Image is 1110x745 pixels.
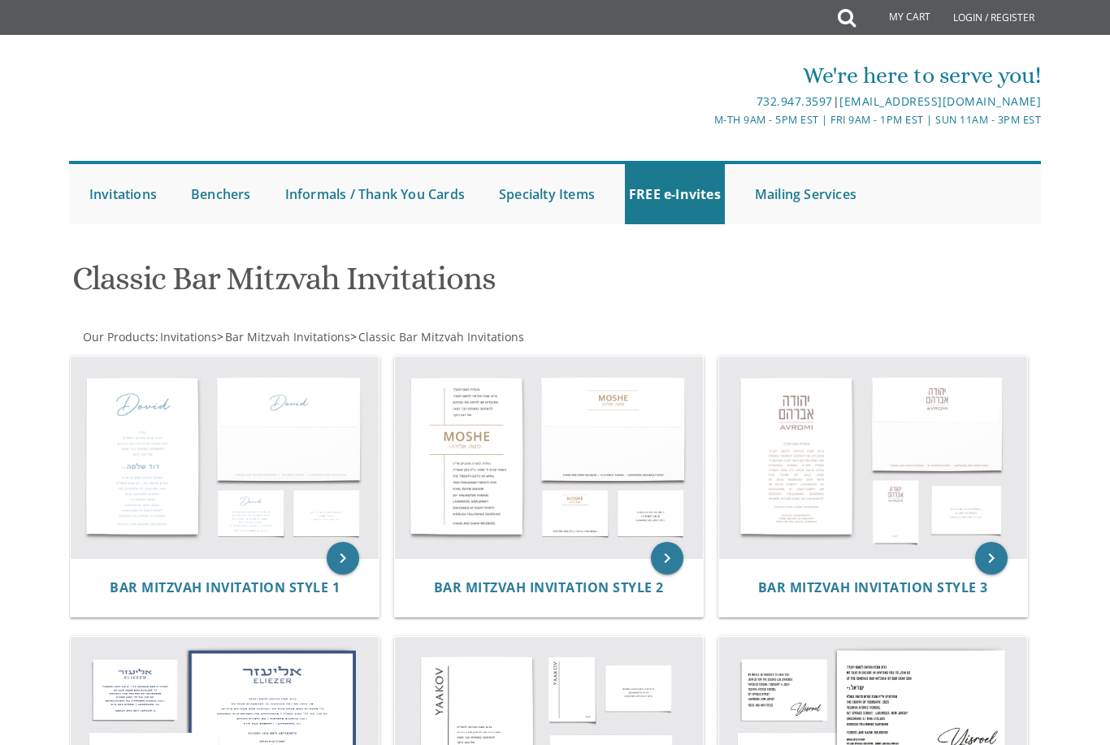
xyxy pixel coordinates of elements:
[758,578,988,596] span: Bar Mitzvah Invitation Style 3
[975,542,1008,574] a: keyboard_arrow_right
[625,164,725,224] a: FREE e-Invites
[160,329,217,344] span: Invitations
[395,357,703,559] img: Bar Mitzvah Invitation Style 2
[223,329,350,344] a: Bar Mitzvah Invitations
[187,164,255,224] a: Benchers
[394,92,1042,111] div: |
[217,329,350,344] span: >
[71,357,379,559] img: Bar Mitzvah Invitation Style 1
[434,580,664,596] a: Bar Mitzvah Invitation Style 2
[757,93,833,109] a: 732.947.3597
[357,329,524,344] a: Classic Bar Mitzvah Invitations
[358,329,524,344] span: Classic Bar Mitzvah Invitations
[225,329,350,344] span: Bar Mitzvah Invitations
[69,329,555,345] div: :
[72,261,709,309] h1: Classic Bar Mitzvah Invitations
[394,111,1042,128] div: M-Th 9am - 5pm EST | Fri 9am - 1pm EST | Sun 11am - 3pm EST
[751,164,861,224] a: Mailing Services
[85,164,161,224] a: Invitations
[758,580,988,596] a: Bar Mitzvah Invitation Style 3
[495,164,599,224] a: Specialty Items
[839,93,1041,109] a: [EMAIL_ADDRESS][DOMAIN_NAME]
[327,542,359,574] a: keyboard_arrow_right
[281,164,469,224] a: Informals / Thank You Cards
[110,580,340,596] a: Bar Mitzvah Invitation Style 1
[158,329,217,344] a: Invitations
[110,578,340,596] span: Bar Mitzvah Invitation Style 1
[719,357,1027,559] img: Bar Mitzvah Invitation Style 3
[434,578,664,596] span: Bar Mitzvah Invitation Style 2
[651,542,683,574] a: keyboard_arrow_right
[854,2,942,34] a: My Cart
[81,329,155,344] a: Our Products
[394,59,1042,92] div: We're here to serve you!
[350,329,524,344] span: >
